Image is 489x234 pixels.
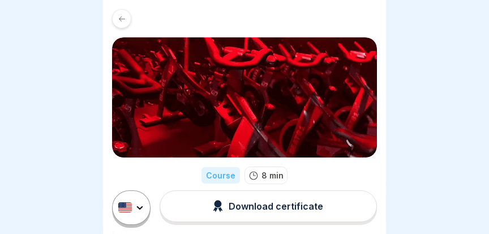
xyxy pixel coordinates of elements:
img: us.svg [118,203,132,213]
div: Download certificate [213,200,323,212]
button: Download certificate [160,190,377,222]
img: xiv8kcvxauns0s09p74o4wcy.png [112,37,377,158]
div: Course [201,167,240,184]
p: 8 min [261,169,284,181]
